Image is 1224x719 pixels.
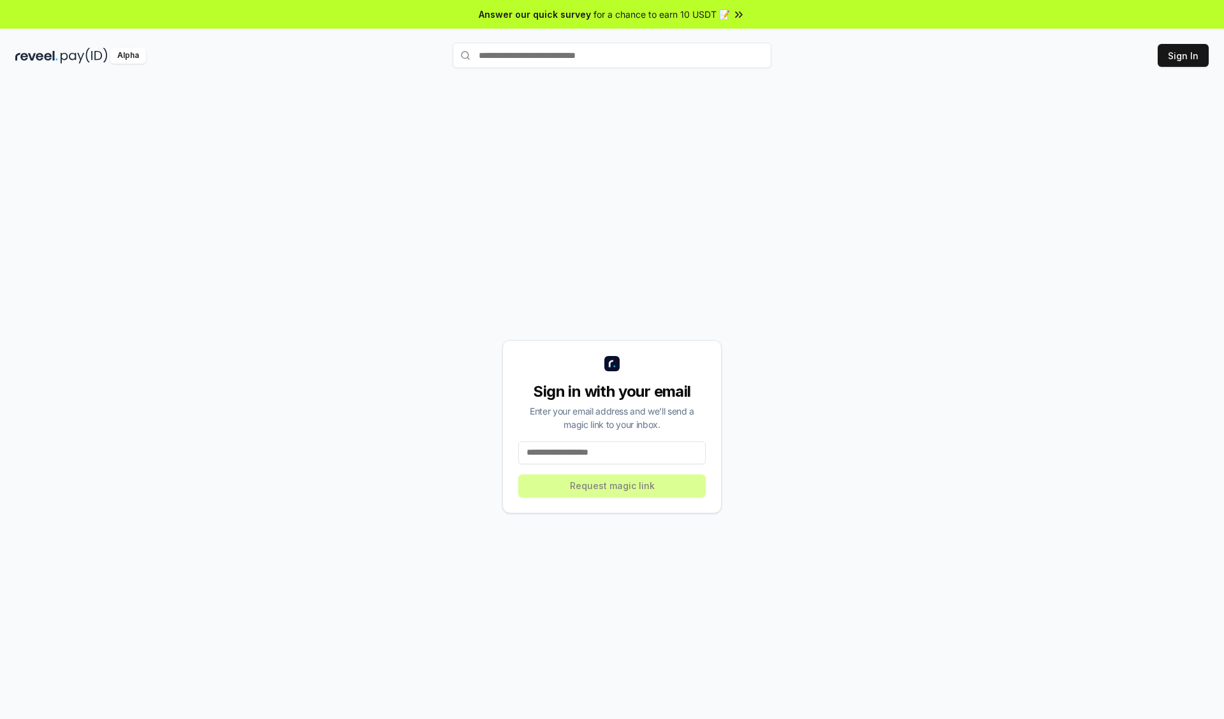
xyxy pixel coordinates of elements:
div: Alpha [110,48,146,64]
img: pay_id [61,48,108,64]
img: reveel_dark [15,48,58,64]
span: for a chance to earn 10 USDT 📝 [594,8,730,21]
button: Sign In [1158,44,1209,67]
span: Answer our quick survey [479,8,591,21]
div: Sign in with your email [518,381,706,402]
div: Enter your email address and we’ll send a magic link to your inbox. [518,404,706,431]
img: logo_small [604,356,620,371]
